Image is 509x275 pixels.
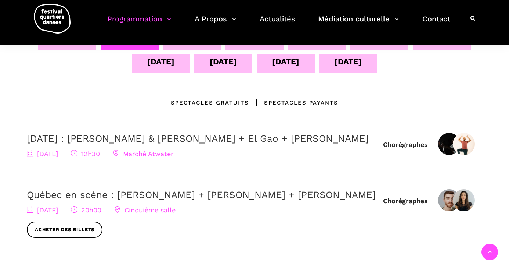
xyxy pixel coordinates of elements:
img: logo-fqd-med [34,7,71,37]
img: Zachary Bastille [438,193,460,215]
div: [DATE] [210,59,237,72]
a: [DATE] : [PERSON_NAME] & [PERSON_NAME] + El Gao + [PERSON_NAME] [27,137,369,148]
div: Spectacles gratuits [171,102,249,111]
div: [DATE] [147,59,174,72]
a: Acheter des billets [27,225,102,242]
a: Programmation [107,16,172,38]
span: Marché Atwater [113,154,173,161]
a: Contact [422,16,450,38]
div: [DATE] [335,59,362,72]
span: [DATE] [27,210,58,218]
a: A Propos [195,16,237,38]
div: Spectacles Payants [249,102,338,111]
a: Québec en scène : [PERSON_NAME] + [PERSON_NAME] + [PERSON_NAME] [27,193,376,204]
a: Actualités [260,16,295,38]
div: Chorégraphes [383,144,428,152]
img: Athena Lucie Assamba & Leah Danga [438,137,460,159]
img: IMG01031-Edit [453,193,475,215]
span: [DATE] [27,154,58,161]
span: Cinquième salle [114,210,176,218]
img: Rameez Karim [453,137,475,159]
span: 12h30 [71,154,100,161]
span: 20h00 [71,210,101,218]
div: Chorégraphes [383,200,428,209]
a: Médiation culturelle [318,16,399,38]
div: [DATE] [272,59,299,72]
